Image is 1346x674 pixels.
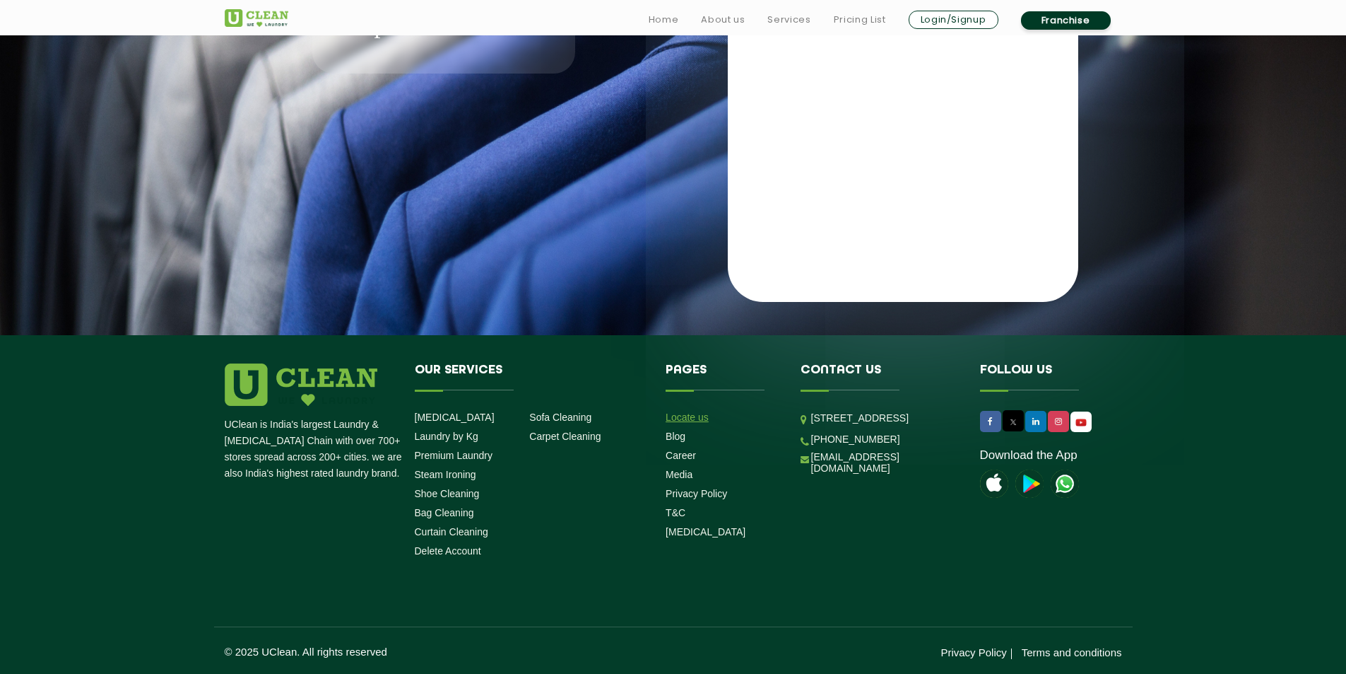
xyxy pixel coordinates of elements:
[1051,470,1079,498] img: UClean Laundry and Dry Cleaning
[980,448,1078,463] a: Download the App
[811,434,900,445] a: [PHONE_NUMBER]
[767,11,810,28] a: Services
[1022,646,1122,658] a: Terms and conditions
[415,507,474,518] a: Bag Cleaning
[225,364,377,406] img: logo.png
[666,469,692,480] a: Media
[811,451,959,474] a: [EMAIL_ADDRESS][DOMAIN_NAME]
[980,470,1008,498] img: apple-icon.png
[415,526,488,538] a: Curtain Cleaning
[666,450,696,461] a: Career
[701,11,745,28] a: About us
[415,469,476,480] a: Steam Ironing
[415,545,481,557] a: Delete Account
[415,431,478,442] a: Laundry by Kg
[801,364,959,390] h4: Contact us
[1021,11,1111,30] a: Franchise
[666,507,685,518] a: T&C
[415,450,493,461] a: Premium Laundry
[1015,470,1044,498] img: playstoreicon.png
[225,9,288,27] img: UClean Laundry and Dry Cleaning
[415,488,480,499] a: Shoe Cleaning
[529,412,591,423] a: Sofa Cleaning
[909,11,998,29] a: Login/Signup
[666,526,745,538] a: [MEDICAL_DATA]
[649,11,679,28] a: Home
[415,412,495,423] a: [MEDICAL_DATA]
[225,417,404,482] p: UClean is India's largest Laundry & [MEDICAL_DATA] Chain with over 700+ stores spread across 200+...
[666,488,727,499] a: Privacy Policy
[811,410,959,426] p: [STREET_ADDRESS]
[666,412,709,423] a: Locate us
[225,646,673,658] p: © 2025 UClean. All rights reserved
[529,431,601,442] a: Carpet Cleaning
[666,364,779,390] h4: Pages
[1072,415,1090,430] img: UClean Laundry and Dry Cleaning
[415,364,645,390] h4: Our Services
[834,11,886,28] a: Pricing List
[940,646,1006,658] a: Privacy Policy
[666,431,685,442] a: Blog
[980,364,1104,390] h4: Follow us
